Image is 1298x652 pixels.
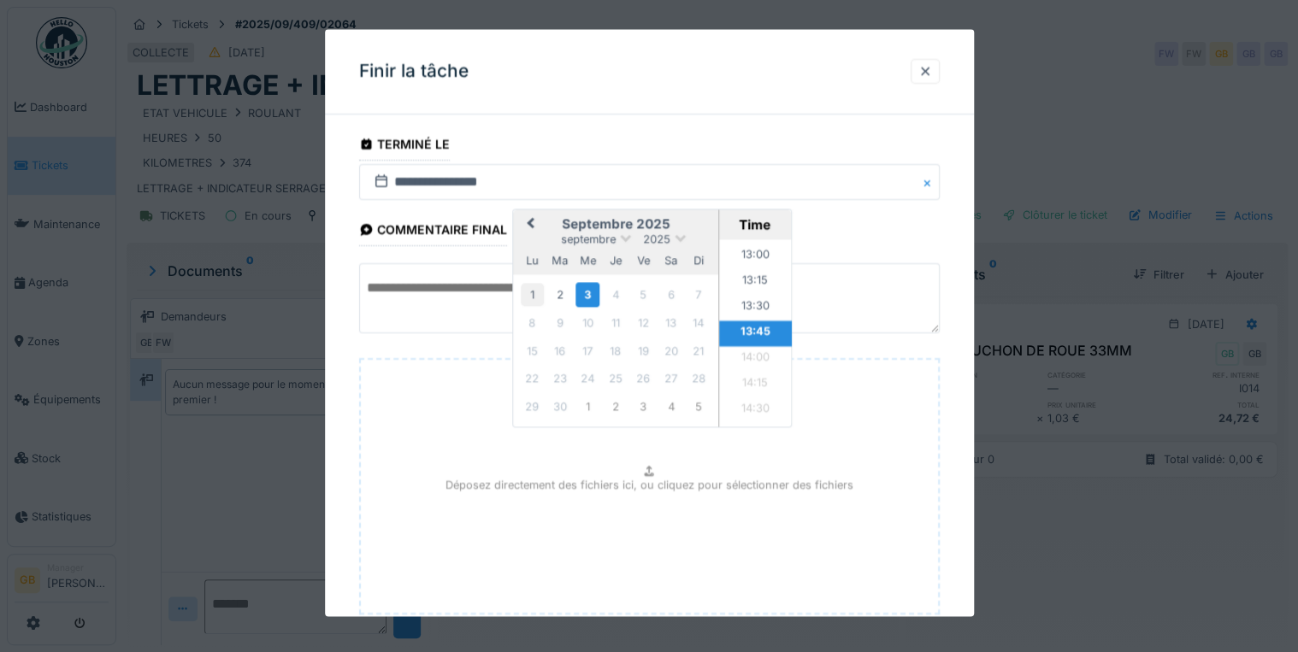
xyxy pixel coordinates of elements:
[604,283,627,306] div: Not available jeudi 4 septembre 2025
[659,283,682,306] div: Not available samedi 6 septembre 2025
[632,250,655,273] div: vendredi
[521,312,544,335] div: Not available lundi 8 septembre 2025
[632,283,655,306] div: Not available vendredi 5 septembre 2025
[518,280,712,420] div: Month septembre, 2025
[359,61,469,82] h3: Finir la tâche
[521,283,544,306] div: Choose lundi 1 septembre 2025
[719,270,792,296] li: 13:15
[604,250,627,273] div: jeudi
[515,212,542,239] button: Previous Month
[687,395,711,418] div: Not available dimanche 5 octobre 2025
[632,312,655,335] div: Not available vendredi 12 septembre 2025
[659,395,682,418] div: Not available samedi 4 octobre 2025
[719,321,792,347] li: 13:45
[576,250,599,273] div: mercredi
[719,244,792,270] li: 13:00
[659,312,682,335] div: Not available samedi 13 septembre 2025
[687,250,711,273] div: dimanche
[719,424,792,449] li: 14:45
[576,282,599,307] div: Choose mercredi 3 septembre 2025
[576,312,599,335] div: Not available mercredi 10 septembre 2025
[921,164,940,200] button: Close
[632,395,655,418] div: Not available vendredi 3 octobre 2025
[359,132,451,161] div: Terminé le
[359,217,508,246] div: Commentaire final
[521,339,544,362] div: Not available lundi 15 septembre 2025
[687,367,711,391] div: Not available dimanche 28 septembre 2025
[632,339,655,362] div: Not available vendredi 19 septembre 2025
[723,217,787,233] div: Time
[576,367,599,391] div: Not available mercredi 24 septembre 2025
[445,478,853,494] p: Déposez directement des fichiers ici, ou cliquez pour sélectionner des fichiers
[687,312,711,335] div: Not available dimanche 14 septembre 2025
[659,367,682,391] div: Not available samedi 27 septembre 2025
[719,373,792,398] li: 14:15
[604,395,627,418] div: Not available jeudi 2 octobre 2025
[659,339,682,362] div: Not available samedi 20 septembre 2025
[521,367,544,391] div: Not available lundi 22 septembre 2025
[632,367,655,391] div: Not available vendredi 26 septembre 2025
[548,395,571,418] div: Not available mardi 30 septembre 2025
[548,312,571,335] div: Not available mardi 9 septembre 2025
[604,339,627,362] div: Not available jeudi 18 septembre 2025
[719,296,792,321] li: 13:30
[687,283,711,306] div: Not available dimanche 7 septembre 2025
[521,395,544,418] div: Not available lundi 29 septembre 2025
[548,339,571,362] div: Not available mardi 16 septembre 2025
[604,367,627,391] div: Not available jeudi 25 septembre 2025
[719,347,792,373] li: 14:00
[548,283,571,306] div: Choose mardi 2 septembre 2025
[659,250,682,273] div: samedi
[643,233,670,246] span: 2025
[561,233,616,246] span: septembre
[548,367,571,391] div: Not available mardi 23 septembre 2025
[604,312,627,335] div: Not available jeudi 11 septembre 2025
[576,339,599,362] div: Not available mercredi 17 septembre 2025
[513,217,718,232] h2: septembre 2025
[548,250,571,273] div: mardi
[687,339,711,362] div: Not available dimanche 21 septembre 2025
[719,398,792,424] li: 14:30
[576,395,599,418] div: Not available mercredi 1 octobre 2025
[719,240,792,427] ul: Time
[521,250,544,273] div: lundi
